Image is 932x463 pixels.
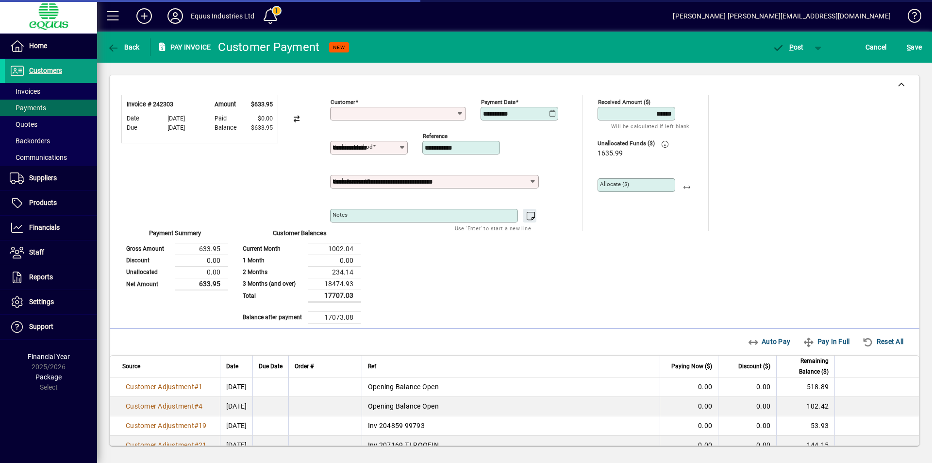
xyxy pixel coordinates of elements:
span: Home [29,42,47,50]
span: 0.00 [698,402,712,410]
td: 1 Month [238,255,308,266]
a: Customer Adjustment#1 [122,381,206,392]
td: 0.00 [308,255,361,266]
div: Payment Summary [121,228,228,243]
mat-label: Reference [423,133,448,139]
a: Reports [5,265,97,290]
mat-label: Allocate ($) [600,181,629,188]
span: $633.95 [251,123,273,133]
td: Discount [121,255,175,266]
span: 0.00 [756,383,770,391]
td: 633.95 [175,243,228,255]
span: Package [35,373,62,381]
td: Current Month [238,243,308,255]
span: Auto Pay [748,334,791,349]
td: 234.14 [308,266,361,278]
span: Financials [29,223,60,231]
button: Post [767,38,809,56]
mat-label: Notes [333,211,348,218]
span: $633.95 [251,100,273,109]
div: Customer Balances [238,228,361,243]
span: 1635.99 [598,150,623,157]
span: [DATE] [226,402,247,410]
span: Settings [29,298,54,306]
span: S [907,43,911,51]
span: Staff [29,248,44,256]
span: Customer Adjustment [126,383,194,391]
a: Quotes [5,116,97,133]
span: # [194,383,199,391]
span: Pay In Full [803,334,849,349]
span: Support [29,323,53,330]
mat-hint: Use 'Enter' to start a new line [455,223,531,234]
a: Invoices [5,83,97,100]
span: Suppliers [29,174,57,182]
span: 21 [199,441,207,449]
span: [DATE] [226,422,247,429]
span: ave [907,39,922,55]
span: Customer Adjustment [126,441,194,449]
span: Ref [368,361,376,372]
button: Back [105,38,142,56]
td: 18474.93 [308,278,361,290]
a: Communications [5,149,97,166]
span: Date [226,361,238,372]
div: Pay Invoice [150,39,211,55]
span: Unallocated Funds ($) [598,140,656,147]
span: 102.42 [807,402,829,410]
span: [DATE] [226,441,247,449]
span: Cancel [865,39,887,55]
td: Opening Balance Open [362,377,660,397]
span: [DATE] [226,383,247,391]
td: Inv 207169 TJ ROOFIN [362,436,660,455]
span: NEW [333,44,345,51]
td: 0.00 [175,266,228,278]
td: 0.00 [175,255,228,266]
mat-label: Bank Account [333,177,367,184]
td: 17073.08 [308,311,361,323]
a: Staff [5,240,97,265]
td: 3 Months (and over) [238,278,308,290]
mat-hint: Will be calculated if left blank [611,120,689,132]
div: [PERSON_NAME] [PERSON_NAME][EMAIL_ADDRESS][DOMAIN_NAME] [673,8,891,24]
span: 0.00 [698,383,712,391]
span: 0.00 [698,422,712,429]
mat-label: Payment Date [481,99,516,105]
a: Settings [5,290,97,314]
td: 17707.03 [308,290,361,302]
span: Customer Adjustment [126,402,194,410]
mat-label: Customer [331,99,355,105]
a: Customer Adjustment#19 [122,420,210,431]
span: Invoices [10,87,40,95]
td: 633.95 [175,278,228,290]
span: Due Date [259,361,283,372]
span: P [789,43,794,51]
span: # [194,422,199,429]
span: Paid [215,114,227,123]
span: Order # [295,361,314,372]
a: Financials [5,216,97,240]
span: 0.00 [698,441,712,449]
span: $0.00 [258,114,273,123]
td: Unallocated [121,266,175,278]
app-page-summary-card: Payment Summary [121,231,228,291]
span: # [194,441,199,449]
app-page-header-button: Back [97,38,150,56]
span: Backorders [10,137,50,145]
span: 518.89 [807,383,829,391]
a: Backorders [5,133,97,149]
app-page-summary-card: Customer Balances [238,231,361,324]
td: -1002.04 [308,243,361,255]
td: Gross Amount [121,243,175,255]
span: 0.00 [756,422,770,429]
span: 53.93 [811,422,829,429]
div: Equus Industries Ltd [191,8,255,24]
span: # [194,402,199,410]
a: Products [5,191,97,215]
span: Quotes [10,120,37,128]
td: Net Amount [121,278,175,290]
span: Communications [10,154,67,161]
span: Reset All [862,334,903,349]
button: Pay In Full [799,333,853,350]
mat-label: Banking method [333,143,373,150]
